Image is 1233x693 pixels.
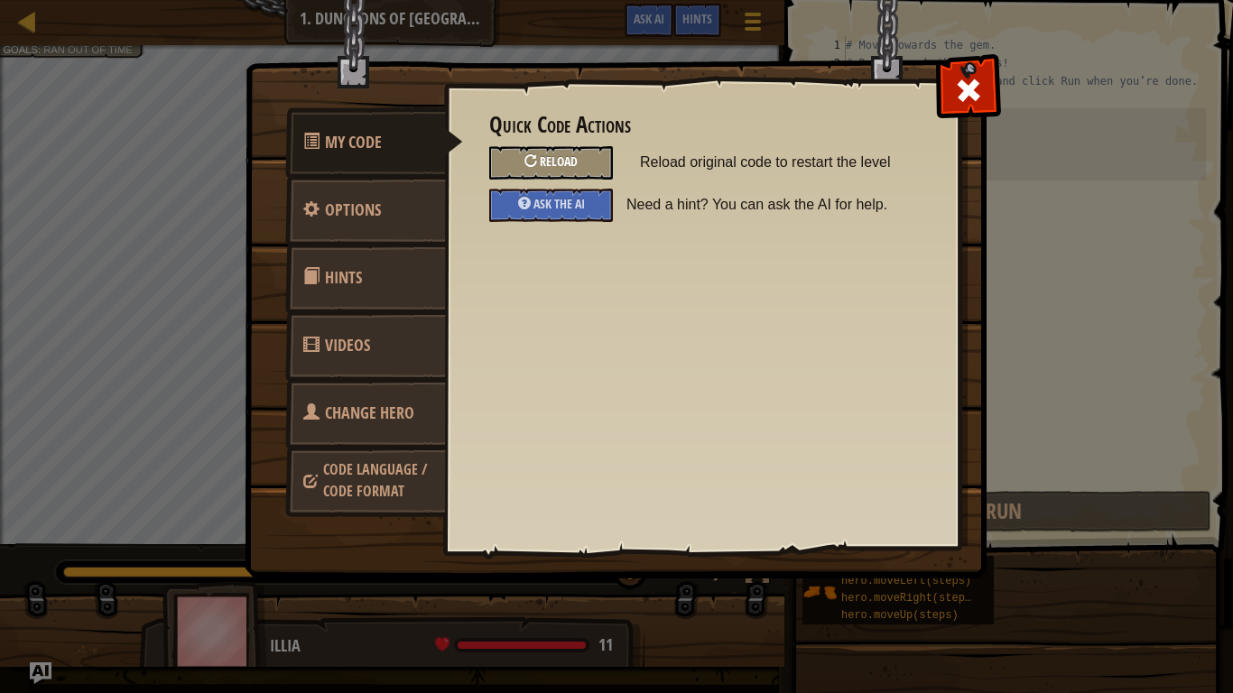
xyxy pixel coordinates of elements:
h3: Quick Code Actions [489,113,914,137]
span: Reload original code to restart the level [640,146,914,179]
a: Options [285,175,446,245]
div: Ask the AI [489,189,613,222]
span: Need a hint? You can ask the AI for help. [626,189,928,221]
div: Reload original code to restart the level [489,146,613,180]
span: Quick Code Actions [325,131,382,153]
span: Hints [325,266,362,289]
span: Choose hero, language [325,402,414,424]
a: My Code [285,107,463,178]
span: Ask the AI [533,195,585,212]
span: Reload [540,152,578,170]
span: Configure settings [325,199,381,221]
span: Choose hero, language [323,459,427,501]
span: Videos [325,334,370,356]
